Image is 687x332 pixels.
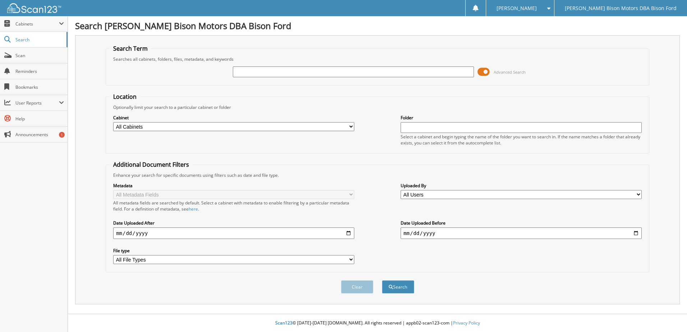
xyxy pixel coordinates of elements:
[275,320,292,326] span: Scan123
[110,104,645,110] div: Optionally limit your search to a particular cabinet or folder
[401,227,642,239] input: end
[113,227,354,239] input: start
[189,206,198,212] a: here
[401,115,642,121] label: Folder
[110,56,645,62] div: Searches all cabinets, folders, files, metadata, and keywords
[401,220,642,226] label: Date Uploaded Before
[15,100,59,106] span: User Reports
[75,20,680,32] h1: Search [PERSON_NAME] Bison Motors DBA Bison Ford
[497,6,537,10] span: [PERSON_NAME]
[113,115,354,121] label: Cabinet
[59,132,65,138] div: 1
[15,37,63,43] span: Search
[113,200,354,212] div: All metadata fields are searched by default. Select a cabinet with metadata to enable filtering b...
[341,280,373,294] button: Clear
[453,320,480,326] a: Privacy Policy
[110,172,645,178] div: Enhance your search for specific documents using filters such as date and file type.
[68,314,687,332] div: © [DATE]-[DATE] [DOMAIN_NAME]. All rights reserved | appb02-scan123-com |
[15,68,64,74] span: Reminders
[113,248,354,254] label: File type
[494,69,526,75] span: Advanced Search
[15,21,59,27] span: Cabinets
[15,84,64,90] span: Bookmarks
[113,220,354,226] label: Date Uploaded After
[15,116,64,122] span: Help
[113,183,354,189] label: Metadata
[565,6,677,10] span: [PERSON_NAME] Bison Motors DBA Bison Ford
[110,161,193,169] legend: Additional Document Filters
[7,3,61,13] img: scan123-logo-white.svg
[15,132,64,138] span: Announcements
[15,52,64,59] span: Scan
[382,280,414,294] button: Search
[401,134,642,146] div: Select a cabinet and begin typing the name of the folder you want to search in. If the name match...
[110,93,140,101] legend: Location
[401,183,642,189] label: Uploaded By
[110,45,151,52] legend: Search Term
